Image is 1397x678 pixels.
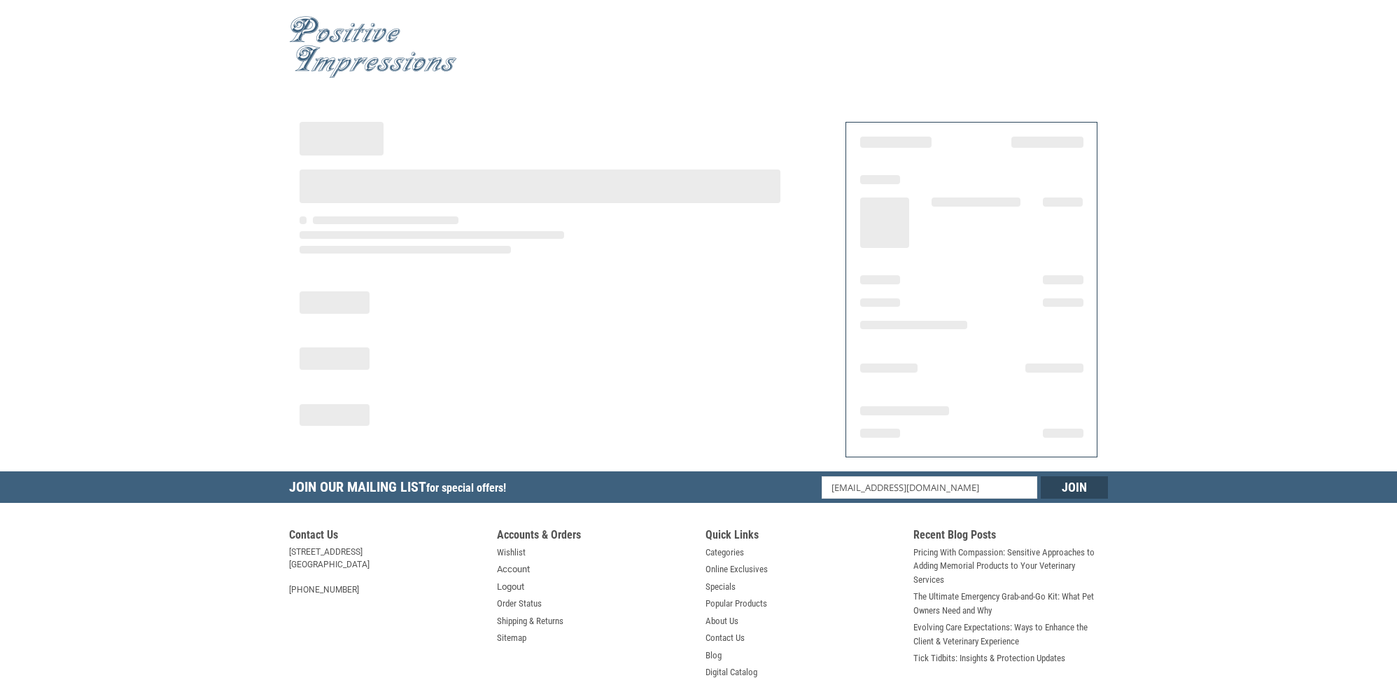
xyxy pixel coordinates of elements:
input: Join [1041,476,1108,499]
a: Shipping & Returns [497,614,563,628]
h5: Contact Us [289,528,484,546]
h5: Quick Links [705,528,900,546]
h5: Join Our Mailing List [289,471,513,507]
a: Tick Tidbits: Insights & Protection Updates [913,651,1065,665]
a: Contact Us [705,631,745,645]
h5: Accounts & Orders [497,528,692,546]
a: Blog [705,649,722,663]
span: for special offers! [426,481,506,494]
address: [STREET_ADDRESS] [GEOGRAPHIC_DATA] [PHONE_NUMBER] [289,546,484,596]
a: Popular Products [705,597,767,611]
input: Email [822,476,1038,499]
a: Specials [705,580,736,594]
a: Categories [705,546,744,560]
a: Wishlist [497,546,526,560]
a: Order Status [497,597,542,611]
a: Online Exclusives [705,562,768,576]
a: Evolving Care Expectations: Ways to Enhance the Client & Veterinary Experience [913,621,1108,648]
a: Account [497,562,530,576]
a: About Us [705,614,738,628]
img: Positive Impressions [289,16,457,78]
h5: Recent Blog Posts [913,528,1108,546]
a: Logout [497,580,524,594]
a: Pricing With Compassion: Sensitive Approaches to Adding Memorial Products to Your Veterinary Serv... [913,546,1108,587]
a: Sitemap [497,631,526,645]
a: The Ultimate Emergency Grab-and-Go Kit: What Pet Owners Need and Why [913,590,1108,617]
